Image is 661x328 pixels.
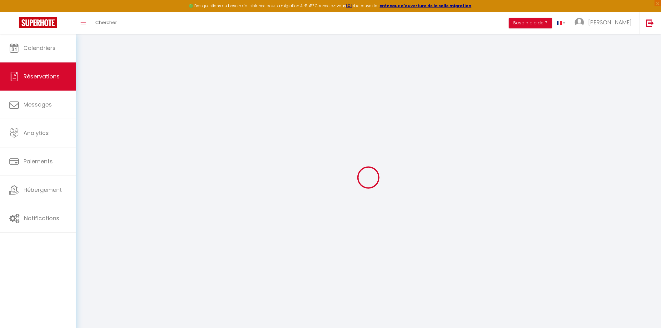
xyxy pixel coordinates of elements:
a: ... [PERSON_NAME] [570,12,640,34]
button: Besoin d'aide ? [509,18,552,28]
button: Ouvrir le widget de chat LiveChat [5,2,24,21]
img: logout [646,19,654,27]
span: Calendriers [23,44,56,52]
img: ... [575,18,584,27]
span: Réservations [23,72,60,80]
span: Chercher [95,19,117,26]
span: Notifications [24,214,59,222]
a: créneaux d'ouverture de la salle migration [380,3,472,8]
span: Hébergement [23,186,62,194]
a: Chercher [91,12,122,34]
span: Messages [23,101,52,108]
span: Paiements [23,157,53,165]
span: [PERSON_NAME] [588,18,632,26]
img: Super Booking [19,17,57,28]
span: Analytics [23,129,49,137]
a: ICI [346,3,352,8]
